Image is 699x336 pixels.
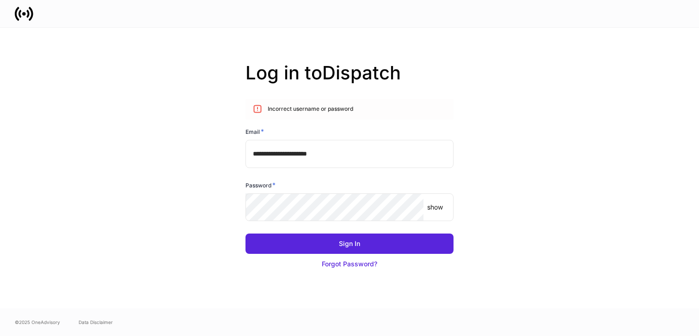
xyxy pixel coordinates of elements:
div: Incorrect username or password [268,102,353,117]
span: © 2025 OneAdvisory [15,318,60,326]
a: Data Disclaimer [79,318,113,326]
h2: Log in to Dispatch [245,62,454,99]
div: Sign In [339,239,360,248]
button: Sign In [245,234,454,254]
p: show [427,203,443,212]
div: Forgot Password? [322,259,377,269]
button: Forgot Password? [245,254,454,274]
h6: Email [245,127,264,136]
h6: Password [245,180,276,190]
